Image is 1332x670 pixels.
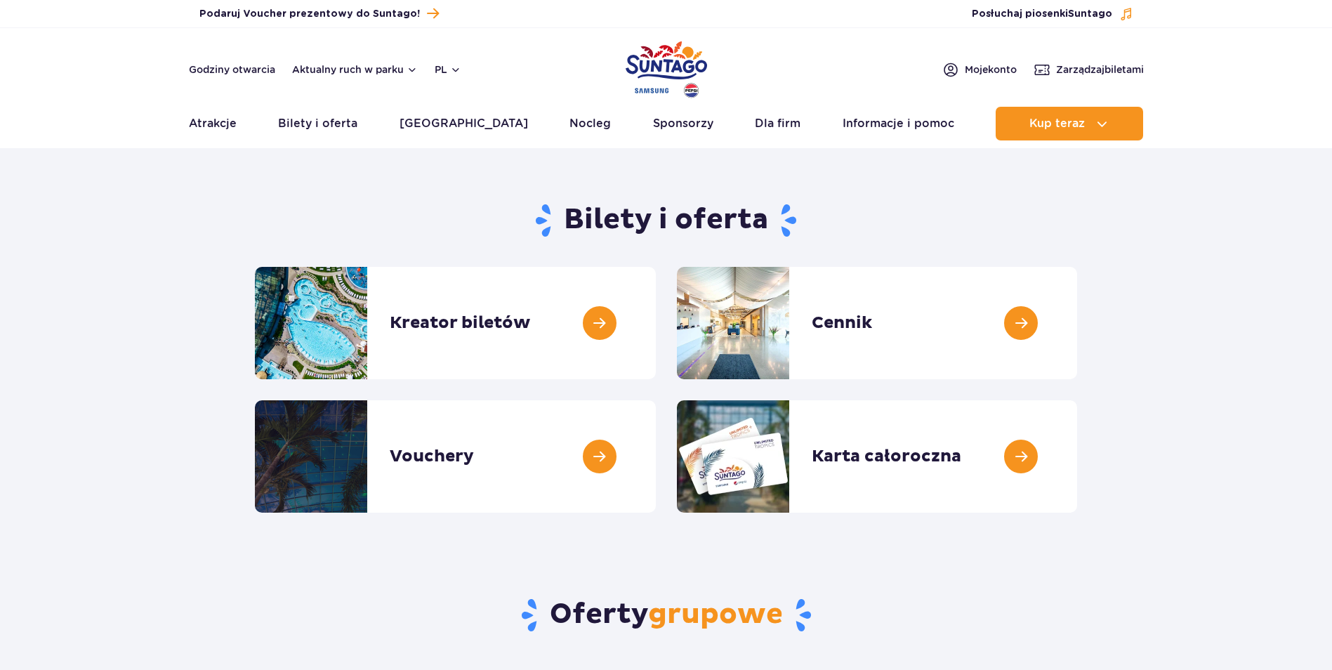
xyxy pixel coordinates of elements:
a: Godziny otwarcia [189,63,275,77]
h2: Oferty [255,597,1077,633]
a: Nocleg [569,107,611,140]
button: Aktualny ruch w parku [292,64,418,75]
span: Suntago [1068,9,1112,19]
button: Posłuchaj piosenkiSuntago [972,7,1133,21]
a: Dla firm [755,107,800,140]
span: Zarządzaj biletami [1056,63,1144,77]
a: Sponsorzy [653,107,713,140]
span: Posłuchaj piosenki [972,7,1112,21]
a: Podaruj Voucher prezentowy do Suntago! [199,4,439,23]
span: Podaruj Voucher prezentowy do Suntago! [199,7,420,21]
a: Park of Poland [626,35,707,100]
a: [GEOGRAPHIC_DATA] [400,107,528,140]
a: Atrakcje [189,107,237,140]
a: Mojekonto [942,61,1017,78]
span: grupowe [648,597,783,632]
h1: Bilety i oferta [255,202,1077,239]
button: pl [435,63,461,77]
span: Moje konto [965,63,1017,77]
a: Informacje i pomoc [843,107,954,140]
a: Zarządzajbiletami [1034,61,1144,78]
span: Kup teraz [1029,117,1085,130]
a: Bilety i oferta [278,107,357,140]
button: Kup teraz [996,107,1143,140]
